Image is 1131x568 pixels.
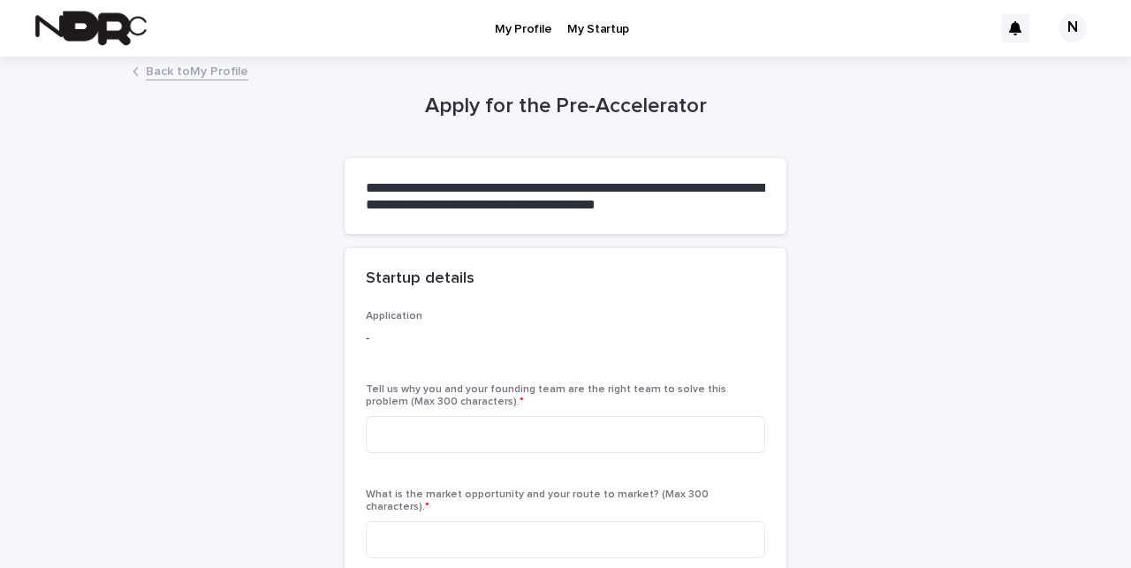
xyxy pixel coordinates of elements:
[366,384,726,407] span: Tell us why you and your founding team are the right team to solve this problem (Max 300 characte...
[366,489,709,512] span: What is the market opportunity and your route to market? (Max 300 characters).
[366,311,422,322] span: Application
[366,269,474,289] h2: Startup details
[146,60,248,80] a: Back toMy Profile
[366,329,765,348] p: -
[345,94,786,119] h1: Apply for the Pre-Accelerator
[35,11,147,46] img: fPh53EbzTSOZ76wyQ5GQ
[1059,14,1087,42] div: N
